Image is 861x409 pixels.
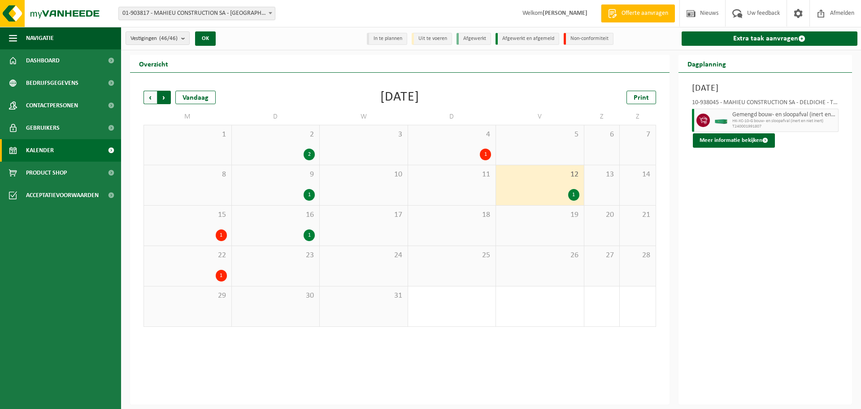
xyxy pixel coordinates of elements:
[26,72,78,94] span: Bedrijfsgegevens
[304,229,315,241] div: 1
[324,170,403,180] span: 10
[624,251,651,260] span: 28
[408,109,496,125] td: D
[130,55,177,72] h2: Overzicht
[26,49,60,72] span: Dashboard
[732,124,836,129] span: T240001991807
[589,130,615,140] span: 6
[624,130,651,140] span: 7
[692,100,839,109] div: 10-938045 - MAHIEU CONSTRUCTION SA - DELDICHE - TERNAT
[216,229,227,241] div: 1
[236,291,315,301] span: 30
[148,291,227,301] span: 29
[624,210,651,220] span: 21
[26,94,78,117] span: Contactpersonen
[195,31,216,46] button: OK
[26,117,60,139] span: Gebruikers
[26,162,67,184] span: Product Shop
[236,210,315,220] span: 16
[126,31,190,45] button: Vestigingen(46/46)
[732,119,836,124] span: HK-XC-10-G bouw- en sloopafval (inert en niet inert)
[589,210,615,220] span: 20
[26,139,54,162] span: Kalender
[714,117,728,124] img: HK-XC-20-GN-00
[148,170,227,180] span: 8
[216,270,227,281] div: 1
[324,251,403,260] span: 24
[130,32,178,45] span: Vestigingen
[568,189,579,201] div: 1
[480,149,491,160] div: 1
[589,170,615,180] span: 13
[620,109,656,125] td: Z
[589,251,615,260] span: 27
[412,33,452,45] li: Uit te voeren
[564,33,613,45] li: Non-conformiteit
[320,109,408,125] td: W
[457,33,491,45] li: Afgewerkt
[678,55,735,72] h2: Dagplanning
[413,210,491,220] span: 18
[26,184,99,207] span: Acceptatievoorwaarden
[692,82,839,95] h3: [DATE]
[324,291,403,301] span: 31
[119,7,275,20] span: 01-903817 - MAHIEU CONSTRUCTION SA - COMINES
[413,170,491,180] span: 11
[413,251,491,260] span: 25
[500,130,579,140] span: 5
[157,91,171,104] span: Volgende
[236,170,315,180] span: 9
[682,31,858,46] a: Extra taak aanvragen
[380,91,419,104] div: [DATE]
[500,210,579,220] span: 19
[626,91,656,104] a: Print
[232,109,320,125] td: D
[367,33,407,45] li: In te plannen
[543,10,587,17] strong: [PERSON_NAME]
[26,27,54,49] span: Navigatie
[584,109,620,125] td: Z
[496,109,584,125] td: V
[500,251,579,260] span: 26
[236,251,315,260] span: 23
[143,109,232,125] td: M
[143,91,157,104] span: Vorige
[148,210,227,220] span: 15
[634,94,649,101] span: Print
[496,33,559,45] li: Afgewerkt en afgemeld
[693,133,775,148] button: Meer informatie bekijken
[175,91,216,104] div: Vandaag
[413,130,491,140] span: 4
[148,130,227,140] span: 1
[500,170,579,180] span: 12
[619,9,670,18] span: Offerte aanvragen
[148,251,227,260] span: 22
[324,210,403,220] span: 17
[118,7,275,20] span: 01-903817 - MAHIEU CONSTRUCTION SA - COMINES
[236,130,315,140] span: 2
[324,130,403,140] span: 3
[159,35,178,41] count: (46/46)
[732,111,836,119] span: Gemengd bouw- en sloopafval (inert en niet inert)
[304,189,315,201] div: 1
[601,4,675,22] a: Offerte aanvragen
[624,170,651,180] span: 14
[304,149,315,160] div: 2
